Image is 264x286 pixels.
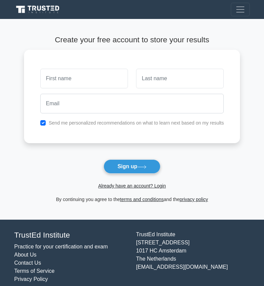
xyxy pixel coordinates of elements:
[180,197,208,202] a: privacy policy
[14,268,54,274] a: Terms of Service
[132,230,254,283] div: TrustEd Institute [STREET_ADDRESS] 1017 HC Amsterdam The Netherlands [EMAIL_ADDRESS][DOMAIN_NAME]
[14,252,37,258] a: About Us
[136,69,224,88] input: Last name
[20,195,244,203] div: By continuing you agree to the and the
[40,94,224,113] input: Email
[14,230,128,240] h4: TrustEd Institute
[49,120,224,126] label: Send me personalized recommendations on what to learn next based on my results
[231,3,250,16] button: Toggle navigation
[14,276,48,282] a: Privacy Policy
[104,159,160,174] button: Sign up
[98,183,166,189] a: Already have an account? Login
[40,69,128,88] input: First name
[14,260,41,266] a: Contact Us
[24,35,240,44] h4: Create your free account to store your results
[14,244,108,249] a: Practice for your certification and exam
[120,197,164,202] a: terms and conditions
